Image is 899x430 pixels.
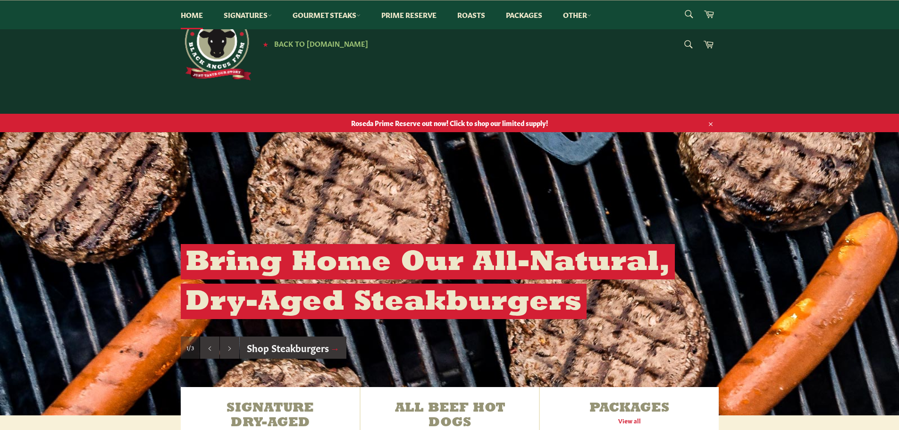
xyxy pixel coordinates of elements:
span: ★ [263,40,268,48]
a: Other [554,0,601,29]
a: Home [171,0,212,29]
button: Previous slide [200,337,219,359]
a: Shop Steakburgers [240,337,347,359]
h2: Bring Home Our All-Natural, Dry-Aged Steakburgers [181,244,675,319]
a: Roasts [448,0,495,29]
span: → [330,341,340,354]
a: Prime Reserve [372,0,446,29]
a: Packages [496,0,552,29]
a: Roseda Prime Reserve out now! Click to shop our limited supply! [171,114,728,132]
a: Signatures [214,0,281,29]
button: Next slide [220,337,239,359]
span: Roseda Prime Reserve out now! Click to shop our limited supply! [171,118,728,127]
a: ★ Back to [DOMAIN_NAME] [258,40,368,48]
span: 1/3 [186,344,194,352]
span: Back to [DOMAIN_NAME] [274,38,368,48]
div: Slide 1, current [181,337,200,359]
img: Roseda Beef [181,9,252,80]
a: Gourmet Steaks [283,0,370,29]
